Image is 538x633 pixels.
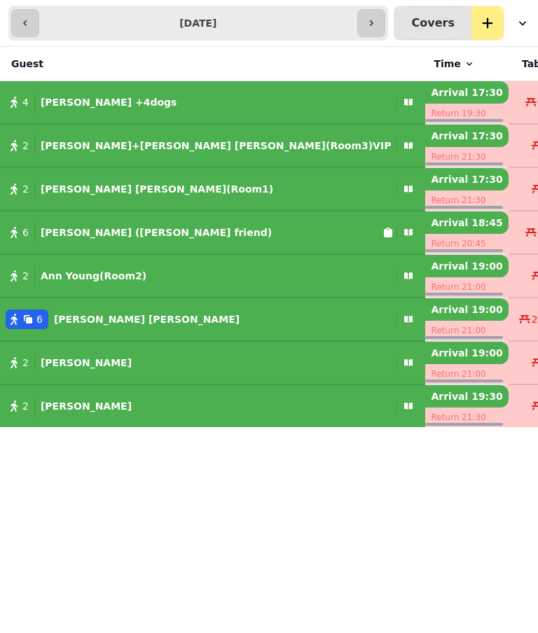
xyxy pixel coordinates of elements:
span: 2 [22,182,29,196]
button: Covers [394,6,471,40]
p: Arrival 19:30 [425,385,508,408]
span: 2 [22,269,29,283]
p: [PERSON_NAME] +4dogs [41,95,177,109]
p: Covers [412,18,455,29]
p: Arrival 17:30 [425,81,508,104]
p: Arrival 19:00 [425,255,508,277]
p: Return 21:00 [425,364,508,384]
p: Arrival 17:30 [425,125,508,147]
span: 4 [22,95,29,109]
span: Time [434,57,460,71]
p: [PERSON_NAME] [PERSON_NAME] [54,312,240,326]
p: Return 21:00 [425,321,508,340]
p: Arrival 18:45 [425,211,508,234]
p: Arrival 19:00 [425,342,508,364]
p: Return 21:30 [425,408,508,427]
span: 2 [22,399,29,413]
span: 6 [36,312,43,326]
p: Return 20:45 [425,234,508,253]
p: [PERSON_NAME] ([PERSON_NAME] friend) [41,225,272,239]
p: Return 21:30 [425,190,508,210]
span: 2 [22,139,29,153]
p: Return 21:00 [425,277,508,297]
p: [PERSON_NAME]+[PERSON_NAME] [PERSON_NAME](Room3)VIP [41,139,392,153]
p: [PERSON_NAME] [41,399,132,413]
span: 6 [22,225,29,239]
p: Arrival 17:30 [425,168,508,190]
p: Ann Young(Room2) [41,269,146,283]
p: Return 21:30 [425,147,508,167]
p: [PERSON_NAME] [41,356,132,370]
p: Arrival 19:00 [425,298,508,321]
p: Return 19:30 [425,104,508,123]
p: [PERSON_NAME] [PERSON_NAME](Room1) [41,182,273,196]
button: Time [434,57,474,71]
span: 2 [22,356,29,370]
